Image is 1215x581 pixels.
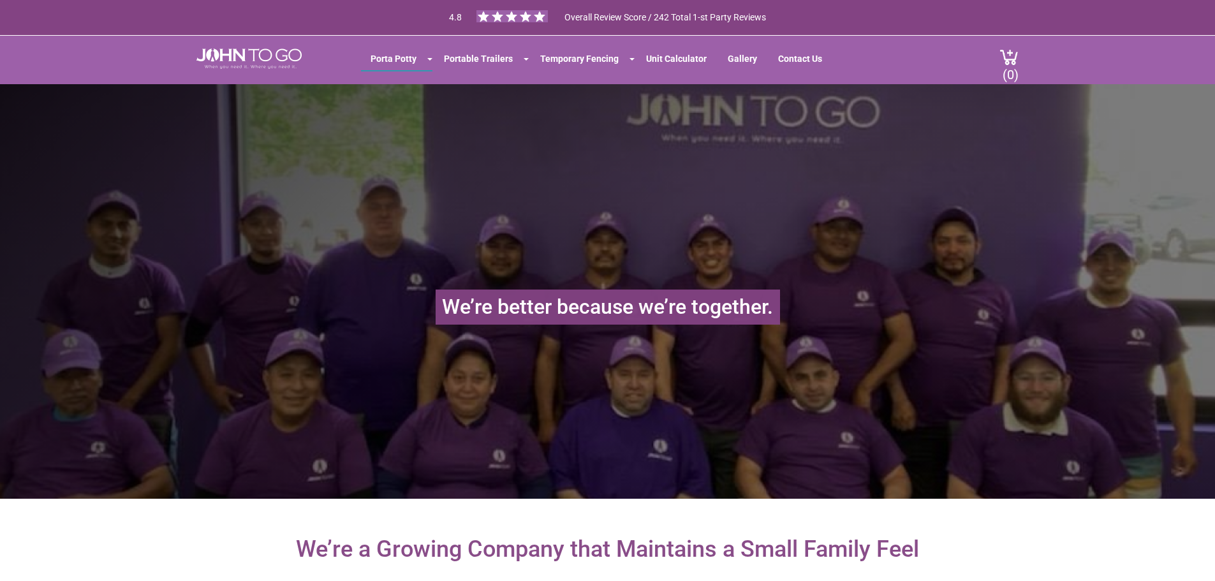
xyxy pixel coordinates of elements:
[449,12,462,22] span: 4.8
[531,47,628,70] a: Temporary Fencing
[564,12,766,48] span: Overall Review Score / 242 Total 1-st Party Reviews
[718,47,767,70] a: Gallery
[434,47,522,70] a: Portable Trailers
[769,47,832,70] a: Contact Us
[283,524,932,575] h2: We’re a Growing Company that Maintains a Small Family Feel
[361,47,426,70] a: Porta Potty
[436,290,780,325] h1: We’re better because we’re together.
[637,47,716,70] a: Unit Calculator
[196,48,302,69] img: JOHN to go
[999,48,1019,66] img: cart a
[1002,57,1019,82] span: (0)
